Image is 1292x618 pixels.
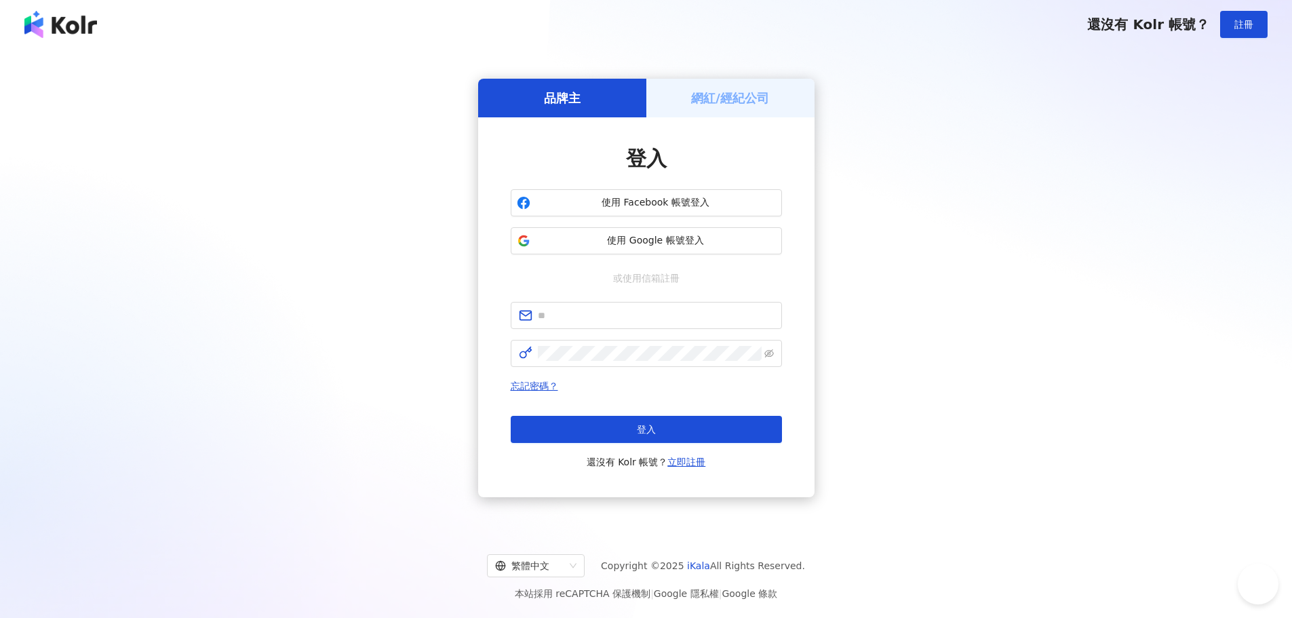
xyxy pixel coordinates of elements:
[1087,16,1209,33] span: 還沒有 Kolr 帳號？
[719,588,722,599] span: |
[667,457,705,467] a: 立即註冊
[1220,11,1268,38] button: 註冊
[511,189,782,216] button: 使用 Facebook 帳號登入
[511,381,558,391] a: 忘記密碼？
[687,560,710,571] a: iKala
[1238,564,1278,604] iframe: Help Scout Beacon - Open
[536,196,776,210] span: 使用 Facebook 帳號登入
[511,416,782,443] button: 登入
[654,588,719,599] a: Google 隱私權
[587,454,706,470] span: 還沒有 Kolr 帳號？
[495,555,564,577] div: 繁體中文
[691,90,769,107] h5: 網紅/經紀公司
[722,588,777,599] a: Google 條款
[626,147,667,170] span: 登入
[637,424,656,435] span: 登入
[764,349,774,358] span: eye-invisible
[511,227,782,254] button: 使用 Google 帳號登入
[601,558,805,574] span: Copyright © 2025 All Rights Reserved.
[650,588,654,599] span: |
[604,271,689,286] span: 或使用信箱註冊
[536,234,776,248] span: 使用 Google 帳號登入
[544,90,581,107] h5: 品牌主
[24,11,97,38] img: logo
[515,585,777,602] span: 本站採用 reCAPTCHA 保護機制
[1234,19,1253,30] span: 註冊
